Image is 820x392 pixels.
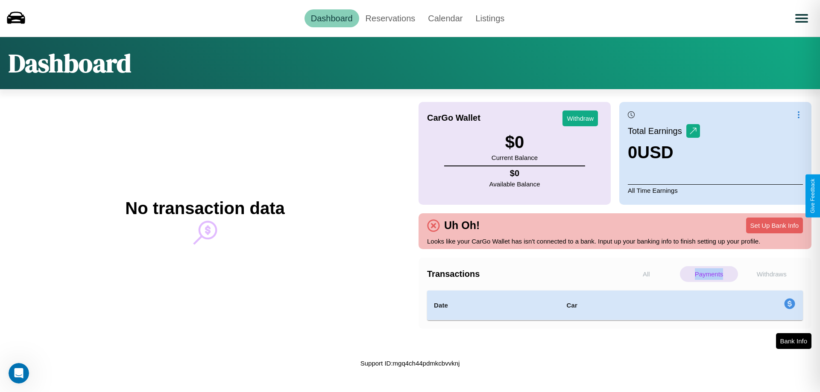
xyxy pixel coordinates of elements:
a: Dashboard [305,9,359,27]
a: Calendar [422,9,469,27]
p: Support ID: mgq4ch44pdmkcbvvknj [360,357,460,369]
h4: CarGo Wallet [427,113,480,123]
button: Bank Info [776,333,811,349]
h2: No transaction data [125,199,284,218]
p: Total Earnings [628,123,686,139]
p: Looks like your CarGo Wallet has isn't connected to a bank. Input up your banking info to finish ... [427,235,803,247]
h4: Uh Oh! [440,219,484,232]
h4: Transactions [427,269,615,279]
h1: Dashboard [9,46,131,81]
p: Payments [680,266,738,282]
h3: 0 USD [628,143,700,162]
div: Give Feedback [810,179,816,213]
h3: $ 0 [492,133,538,152]
table: simple table [427,290,803,320]
p: Available Balance [489,178,540,190]
a: Reservations [359,9,422,27]
p: Withdraws [742,266,801,282]
h4: Date [434,300,553,311]
button: Set Up Bank Info [746,218,803,233]
a: Listings [469,9,511,27]
h4: Car [566,300,670,311]
p: Current Balance [492,152,538,163]
p: All [617,266,676,282]
iframe: Intercom live chat [9,363,29,383]
button: Withdraw [562,110,598,126]
p: All Time Earnings [628,184,803,196]
button: Open menu [790,6,814,30]
h4: $ 0 [489,168,540,178]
